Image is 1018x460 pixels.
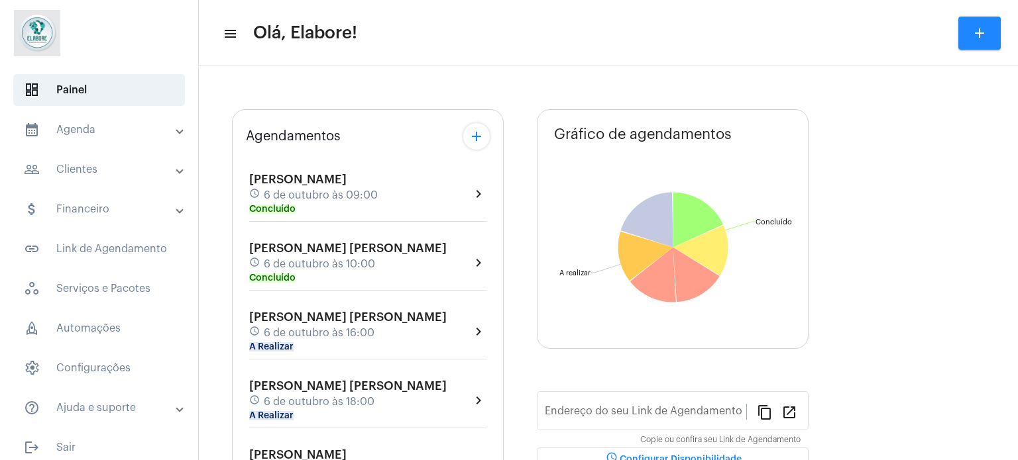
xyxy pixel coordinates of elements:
mat-icon: sidenav icon [24,161,40,177]
mat-icon: chevron_right [471,324,486,340]
mat-icon: chevron_right [471,392,486,408]
span: Automações [13,312,185,344]
span: Link de Agendamento [13,233,185,265]
mat-expansion-panel-header: sidenav iconAgenda [8,114,198,146]
mat-icon: open_in_new [781,404,797,420]
mat-expansion-panel-header: sidenav iconClientes [8,154,198,185]
span: 6 de outubro às 18:00 [264,396,374,408]
mat-hint: Copie ou confira seu Link de Agendamento [640,436,801,445]
span: 6 de outubro às 09:00 [264,189,378,201]
img: 4c6856f8-84c7-1050-da6c-cc5081a5dbaf.jpg [11,7,64,60]
mat-icon: schedule [249,326,261,340]
span: sidenav icon [24,320,40,336]
span: Olá, Elabore! [253,23,357,44]
mat-chip: Concluído [249,273,296,283]
mat-icon: sidenav icon [24,241,40,257]
span: 6 de outubro às 10:00 [264,258,375,270]
mat-icon: sidenav icon [223,26,236,42]
mat-icon: add [469,128,484,144]
mat-expansion-panel-header: sidenav iconAjuda e suporte [8,392,198,424]
text: A realizar [559,269,591,277]
mat-chip: A Realizar [249,342,294,351]
mat-icon: chevron_right [471,186,486,202]
mat-icon: schedule [249,257,261,271]
span: sidenav icon [24,360,40,376]
span: Serviços e Pacotes [13,273,185,304]
input: Link [545,408,746,420]
mat-panel-title: Agenda [24,122,177,138]
mat-chip: Concluído [249,205,296,214]
text: Concluído [756,218,792,226]
mat-icon: content_copy [757,404,773,420]
mat-panel-title: Financeiro [24,201,177,217]
span: [PERSON_NAME] [PERSON_NAME] [249,380,447,392]
mat-icon: sidenav icon [24,439,40,455]
span: Painel [13,74,185,106]
mat-panel-title: Ajuda e suporte [24,400,177,416]
mat-icon: sidenav icon [24,201,40,217]
span: Agendamentos [246,129,341,144]
span: [PERSON_NAME] [249,173,347,185]
span: 6 de outubro às 16:00 [264,327,374,339]
mat-expansion-panel-header: sidenav iconFinanceiro [8,193,198,225]
mat-icon: schedule [249,394,261,409]
mat-icon: sidenav icon [24,122,40,138]
span: Configurações [13,352,185,384]
mat-icon: add [972,25,988,41]
span: [PERSON_NAME] [PERSON_NAME] [249,242,447,254]
span: sidenav icon [24,82,40,98]
span: [PERSON_NAME] [PERSON_NAME] [249,311,447,323]
span: sidenav icon [24,281,40,297]
mat-panel-title: Clientes [24,161,177,177]
mat-icon: sidenav icon [24,400,40,416]
mat-chip: A Realizar [249,411,294,420]
mat-icon: schedule [249,188,261,203]
span: Gráfico de agendamentos [554,126,732,142]
mat-icon: chevron_right [471,255,486,271]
